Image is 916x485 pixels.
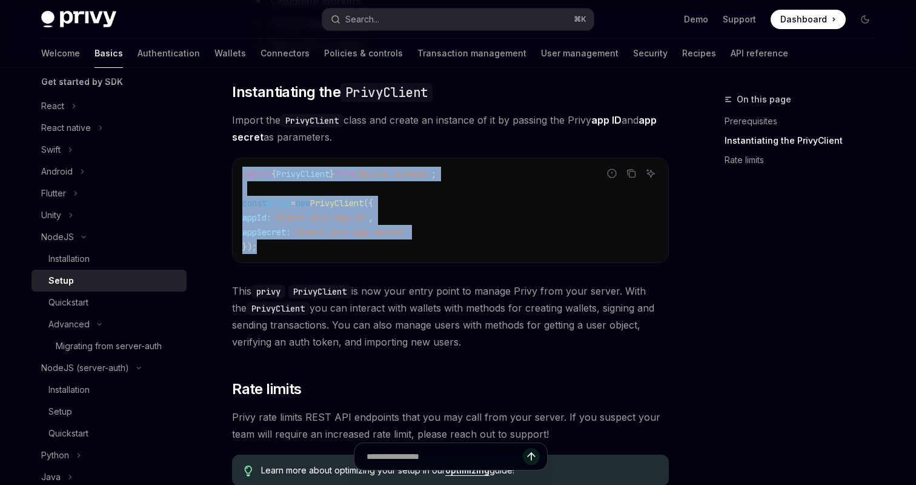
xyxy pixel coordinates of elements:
[322,8,594,30] button: Open search
[771,10,846,29] a: Dashboard
[368,212,373,223] span: ,
[291,198,296,209] span: =
[41,361,129,375] div: NodeJS (server-auth)
[276,169,330,179] span: PrivyClient
[48,273,74,288] div: Setup
[214,39,246,68] a: Wallets
[623,166,639,181] button: Copy the contents from the code block
[288,285,351,298] code: PrivyClient
[32,248,187,270] a: Installation
[48,426,88,441] div: Quickstart
[780,13,827,25] span: Dashboard
[232,82,433,102] span: Instantiating the
[731,39,788,68] a: API reference
[340,83,433,102] code: PrivyClient
[95,39,123,68] a: Basics
[48,295,88,310] div: Quickstart
[41,11,116,28] img: dark logo
[633,39,668,68] a: Security
[32,95,187,117] button: Toggle React section
[32,357,187,379] button: Toggle NodeJS (server-auth) section
[242,212,271,223] span: appId:
[291,227,407,238] span: 'insert-your-app-secret'
[41,39,80,68] a: Welcome
[643,166,659,181] button: Ask AI
[32,379,187,401] a: Installation
[41,448,69,463] div: Python
[324,39,403,68] a: Policies & controls
[271,169,276,179] span: {
[591,114,622,126] strong: app ID
[32,444,187,466] button: Toggle Python section
[242,169,271,179] span: import
[271,212,368,223] span: 'insert-your-app-id'
[682,39,716,68] a: Recipes
[41,99,64,113] div: React
[296,198,310,209] span: new
[48,252,90,266] div: Installation
[32,335,187,357] a: Migrating from server-auth
[32,139,187,161] button: Toggle Swift section
[242,198,267,209] span: const
[723,13,756,25] a: Support
[232,112,669,145] span: Import the class and create an instance of it by passing the Privy and as parameters.
[725,131,884,150] a: Instantiating the PrivyClient
[310,198,363,209] span: PrivyClient
[41,142,61,157] div: Swift
[41,208,61,222] div: Unity
[363,198,373,209] span: ({
[541,39,619,68] a: User management
[56,339,162,353] div: Migrating from server-auth
[574,15,586,24] span: ⌘ K
[737,92,791,107] span: On this page
[251,285,285,298] code: privy
[32,401,187,423] a: Setup
[232,409,669,443] span: Privy rate limits REST API endpoints that you may call from your server. If you suspect your team...
[725,112,884,131] a: Prerequisites
[41,470,61,484] div: Java
[431,169,436,179] span: ;
[32,270,187,292] a: Setup
[32,313,187,335] button: Toggle Advanced section
[855,10,875,29] button: Toggle dark mode
[354,169,431,179] span: '@privy-io/node'
[32,117,187,139] button: Toggle React native section
[232,380,301,399] span: Rate limits
[32,292,187,313] a: Quickstart
[32,182,187,204] button: Toggle Flutter section
[367,443,523,470] input: Ask a question...
[48,317,90,332] div: Advanced
[334,169,354,179] span: from
[32,161,187,182] button: Toggle Android section
[417,39,526,68] a: Transaction management
[267,198,291,209] span: privy
[345,12,379,27] div: Search...
[32,226,187,248] button: Toggle NodeJS section
[41,121,91,135] div: React native
[32,204,187,226] button: Toggle Unity section
[280,114,343,127] code: PrivyClient
[32,423,187,444] a: Quickstart
[41,230,74,244] div: NodeJS
[330,169,334,179] span: }
[48,404,72,419] div: Setup
[41,186,66,201] div: Flutter
[684,13,708,25] a: Demo
[242,227,291,238] span: appSecret:
[41,164,73,179] div: Android
[232,283,669,350] span: This is now your entry point to manage Privy from your server. With the you can interact with wal...
[725,150,884,170] a: Rate limits
[242,241,257,252] span: });
[48,383,90,397] div: Installation
[247,302,310,315] code: PrivyClient
[523,448,540,465] button: Send message
[138,39,200,68] a: Authentication
[261,39,310,68] a: Connectors
[604,166,620,181] button: Report incorrect code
